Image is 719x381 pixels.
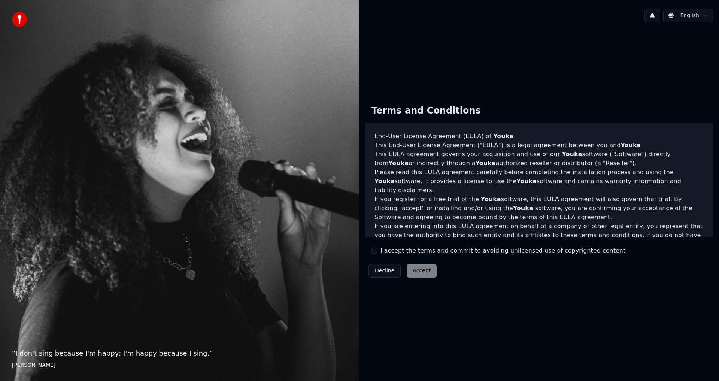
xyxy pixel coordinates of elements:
[374,168,704,195] p: Please read this EULA agreement carefully before completing the installation process and using th...
[365,99,487,123] div: Terms and Conditions
[562,151,582,158] span: Youka
[493,133,513,140] span: Youka
[481,196,501,203] span: Youka
[513,205,533,212] span: Youka
[374,178,395,185] span: Youka
[476,160,496,167] span: Youka
[12,362,348,369] footer: [PERSON_NAME]
[374,141,704,150] p: This End-User License Agreement ("EULA") is a legal agreement between you and
[621,142,641,149] span: Youka
[374,222,704,258] p: If you are entering into this EULA agreement on behalf of a company or other legal entity, you re...
[374,195,704,222] p: If you register for a free trial of the software, this EULA agreement will also govern that trial...
[374,132,704,141] h3: End-User License Agreement (EULA) of
[368,264,401,278] button: Decline
[12,348,348,359] p: “ I don't sing because I'm happy; I'm happy because I sing. ”
[388,160,409,167] span: Youka
[516,178,537,185] span: Youka
[380,246,625,255] label: I accept the terms and commit to avoiding unlicensed use of copyrighted content
[12,12,27,27] img: youka
[374,150,704,168] p: This EULA agreement governs your acquisition and use of our software ("Software") directly from o...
